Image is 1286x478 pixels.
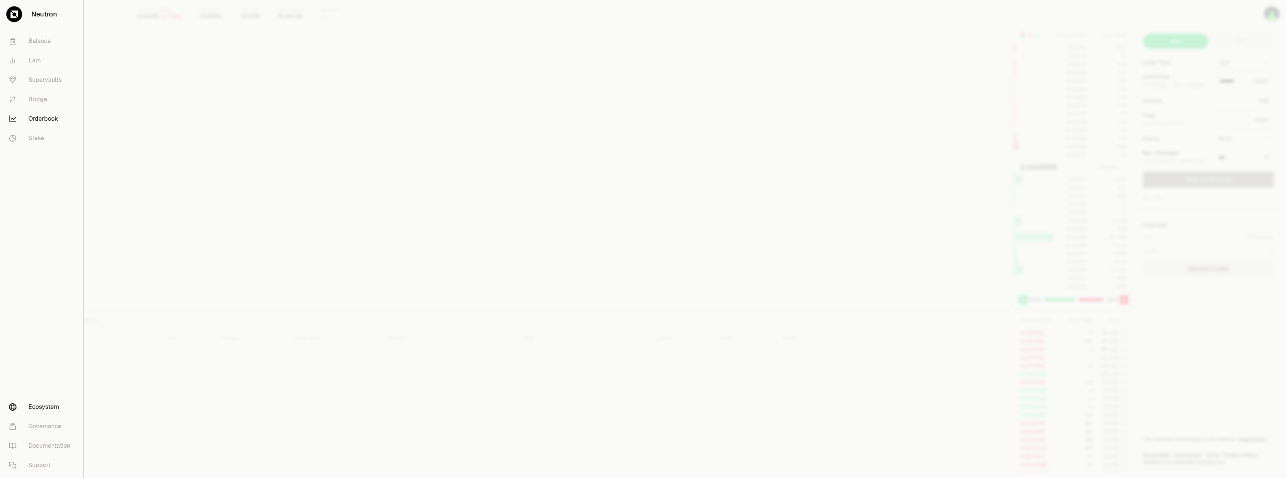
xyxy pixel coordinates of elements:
a: Support [3,456,80,475]
a: Balance [3,31,80,51]
a: Supervaults [3,70,80,90]
a: Governance [3,417,80,436]
a: Documentation [3,436,80,456]
a: Ecosystem [3,397,80,417]
a: Bridge [3,90,80,109]
a: Earn [3,51,80,70]
a: Stake [3,129,80,148]
a: Orderbook [3,109,80,129]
